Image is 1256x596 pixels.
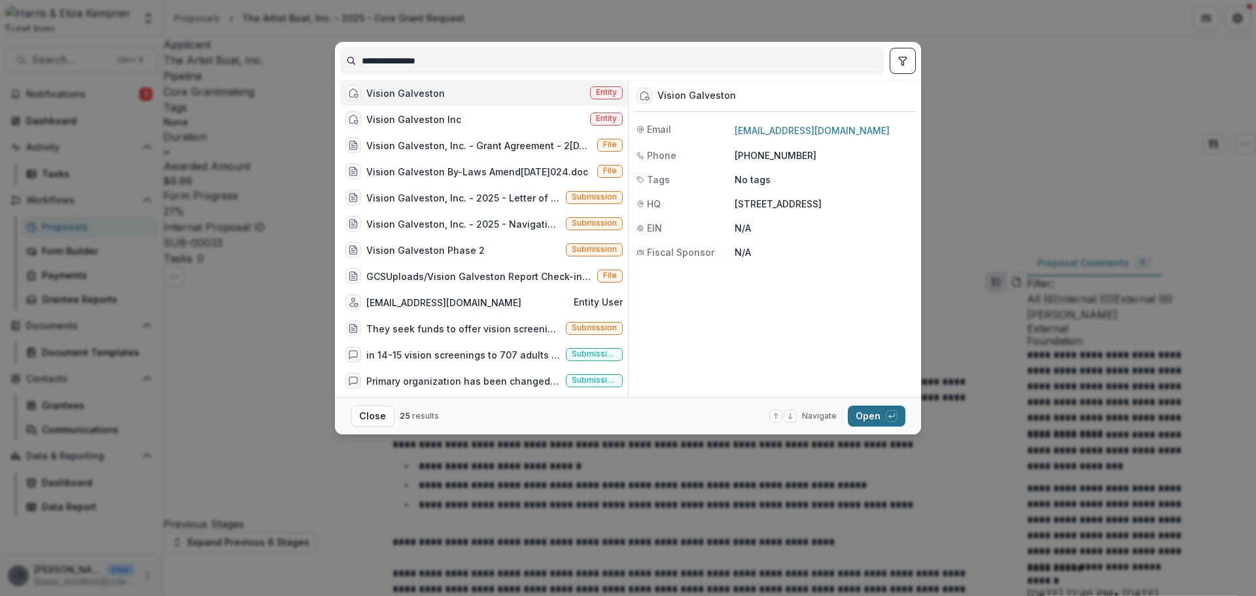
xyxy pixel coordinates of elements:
div: in 14-15 vision screenings to 707 adults in [GEOGRAPHIC_DATA], referral services for free eye exa... [366,348,561,362]
p: [STREET_ADDRESS] [735,197,913,211]
span: Email [647,122,671,136]
div: GCSUploads/Vision Galveston Report Check-in Fall 2023_VV.docx [366,270,592,283]
div: Vision Galveston, Inc. - Grant Agreement - 2[DATE]pdf [366,139,592,152]
div: Vision Galveston By-Laws Amend[DATE]024.doc [366,165,588,179]
span: Submission comment [572,376,617,385]
p: [PHONE_NUMBER] [735,149,913,162]
p: No tags [735,173,771,186]
span: 25 [400,411,410,421]
span: File [603,166,617,175]
span: Submission [572,192,617,202]
button: toggle filters [890,48,916,74]
span: Entity [596,88,617,97]
a: [EMAIL_ADDRESS][DOMAIN_NAME] [735,125,890,136]
div: Vision Galveston [366,86,445,100]
div: Vision Galveston, Inc. - 2025 - Navigation Fund Eligibility Screen [366,217,561,231]
button: Open [848,406,905,427]
span: File [603,271,617,280]
div: Vision Galveston [657,90,736,101]
span: HQ [647,197,661,211]
div: [EMAIL_ADDRESS][DOMAIN_NAME] [366,296,521,309]
div: Primary organization has been changed from 'American Heart Association/Galveston Division' to 'Vi... [366,374,561,388]
span: Submission [572,245,617,254]
span: Navigate [802,410,837,422]
span: EIN [647,221,662,235]
span: results [412,411,439,421]
p: N/A [735,245,913,259]
span: Fiscal Sponsor [647,245,714,259]
span: Tags [647,173,670,186]
p: N/A [735,221,913,235]
span: Entity user [574,297,623,308]
span: Submission [572,219,617,228]
span: File [603,140,617,149]
span: Entity [596,114,617,123]
div: Vision Galveston Phase 2 [366,243,485,257]
span: Phone [647,149,676,162]
span: Submission [572,323,617,332]
div: They seek funds to offer vision screening for galveston preschoolers, and glaucome testing for g... [366,322,561,336]
div: Vision Galveston, Inc. - 2025 - Letter of Interest 2025 [366,191,561,205]
div: Vision Galveston Inc [366,113,461,126]
span: Submission comment [572,349,617,359]
button: Close [351,406,394,427]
